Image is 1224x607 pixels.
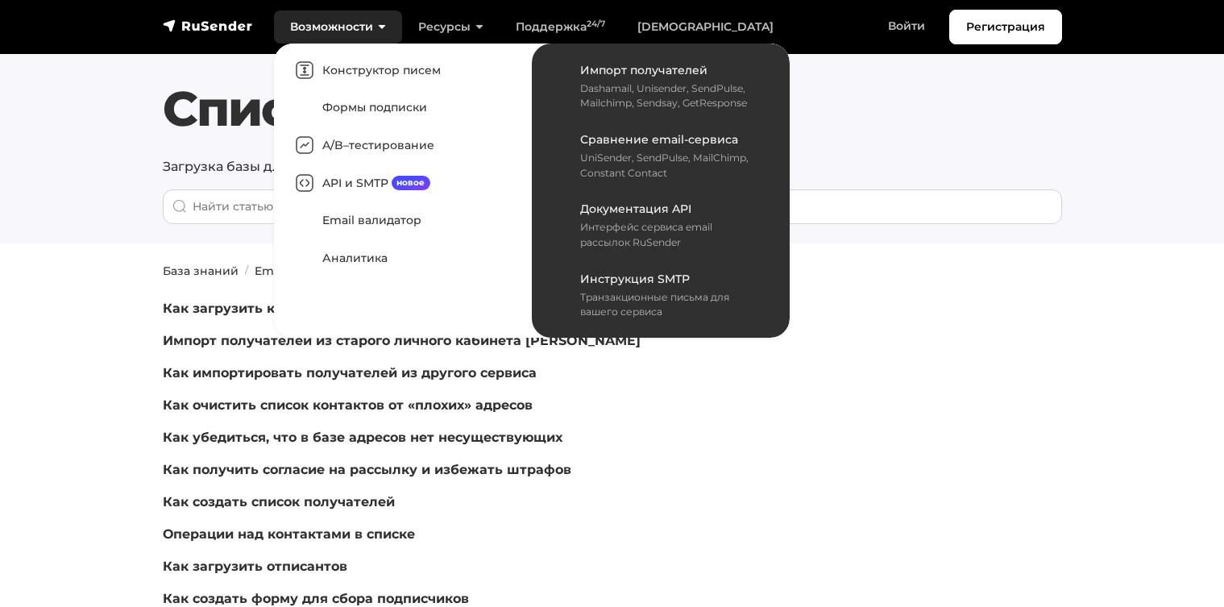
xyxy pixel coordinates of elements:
a: Email валидатор [282,202,524,240]
div: UniSender, SendPulse, MailChimp, Constant Contact [580,151,762,181]
a: Как загрузить отписантов [163,559,347,574]
p: Загрузка базы для рассылки, управление списками получателей и импорт контактов. [163,157,1062,177]
a: A/B–тестирование [282,127,524,164]
a: Конструктор писем [282,52,524,89]
img: Поиск [172,199,187,214]
a: База знаний [163,264,239,278]
div: Интерфейс сервиса email рассылок RuSender [580,220,762,250]
nav: breadcrumb [153,263,1072,280]
a: Как загрузить контакты для рассылок [163,301,435,316]
h1: Списки и получатели [163,80,1062,138]
span: Инструкция SMTP [580,272,690,286]
a: Как импортировать получателей из другого сервиса [163,365,537,380]
span: Сравнение email-сервиса [580,132,738,147]
a: API и SMTPновое [282,164,524,202]
div: Dashamail, Unisender, SendPulse, Mailchimp, Sendsay, GetResponse [580,81,762,111]
a: Как убедиться, что в базе адресов нет несуществующих [163,430,562,445]
a: Импорт получателей из старого личного кабинета [PERSON_NAME] [163,333,641,348]
a: Операции над контактами в списке [163,526,415,542]
a: Аналитика [282,239,524,277]
span: новое [392,176,431,190]
a: Войти [872,10,941,43]
a: Документация API Интерфейс сервиса email рассылок RuSender [540,191,782,260]
a: Ресурсы [402,10,500,44]
a: Поддержка24/7 [500,10,621,44]
span: Импорт получателей [580,63,707,77]
a: Как получить согласие на рассылку и избежать штрафов [163,462,571,477]
a: Импорт получателей Dashamail, Unisender, SendPulse, Mailchimp, Sendsay, GetResponse [540,52,782,121]
a: Формы подписки [282,89,524,127]
a: Как создать список получателей [163,494,395,509]
a: Как создать форму для сбора подписчиков [163,591,469,606]
a: Регистрация [949,10,1062,44]
div: Транзакционные письма для вашего сервиса [580,290,762,320]
a: Инструкция SMTP Транзакционные письма для вашего сервиса [540,260,782,330]
a: [DEMOGRAPHIC_DATA] [621,10,790,44]
a: Сравнение email-сервиса UniSender, SendPulse, MailChimp, Constant Contact [540,121,782,190]
a: Email рассылки [255,264,348,278]
a: Возможности [274,10,402,44]
sup: 24/7 [587,19,605,29]
img: RuSender [163,18,253,34]
input: When autocomplete results are available use up and down arrows to review and enter to go to the d... [163,189,1062,224]
span: Документация API [580,202,691,216]
a: Как очистить список контактов от «плохих» адресов [163,397,533,413]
